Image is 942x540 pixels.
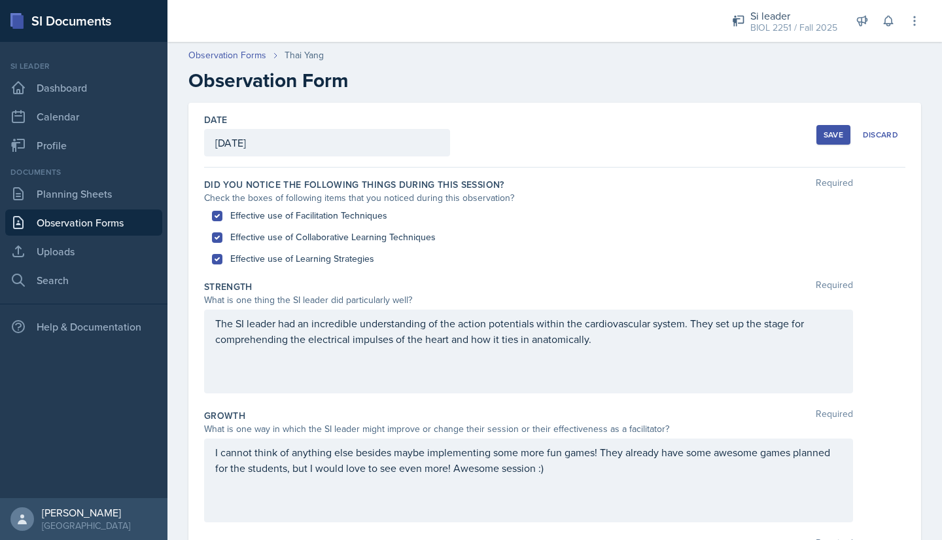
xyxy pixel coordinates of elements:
[5,238,162,264] a: Uploads
[204,409,245,422] label: Growth
[5,60,162,72] div: Si leader
[5,181,162,207] a: Planning Sheets
[863,130,898,140] div: Discard
[5,103,162,130] a: Calendar
[285,48,324,62] div: Thai Yang
[42,519,130,532] div: [GEOGRAPHIC_DATA]
[5,314,162,340] div: Help & Documentation
[42,506,130,519] div: [PERSON_NAME]
[188,48,266,62] a: Observation Forms
[816,178,853,191] span: Required
[204,280,253,293] label: Strength
[816,125,850,145] button: Save
[5,75,162,101] a: Dashboard
[204,113,227,126] label: Date
[230,252,374,266] label: Effective use of Learning Strategies
[188,69,921,92] h2: Observation Form
[5,267,162,293] a: Search
[204,191,853,205] div: Check the boxes of following items that you noticed during this observation?
[215,444,842,476] p: I cannot think of anything else besides maybe implementing some more fun games! They already have...
[5,209,162,236] a: Observation Forms
[750,8,837,24] div: Si leader
[230,230,436,244] label: Effective use of Collaborative Learning Techniques
[204,422,853,436] div: What is one way in which the SI leader might improve or change their session or their effectivene...
[5,132,162,158] a: Profile
[5,166,162,178] div: Documents
[750,21,837,35] div: BIOL 2251 / Fall 2025
[856,125,905,145] button: Discard
[230,209,387,223] label: Effective use of Facilitation Techniques
[204,293,853,307] div: What is one thing the SI leader did particularly well?
[824,130,843,140] div: Save
[816,409,853,422] span: Required
[215,315,842,347] p: The SI leader had an incredible understanding of the action potentials within the cardiovascular ...
[204,178,504,191] label: Did you notice the following things during this session?
[816,280,853,293] span: Required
